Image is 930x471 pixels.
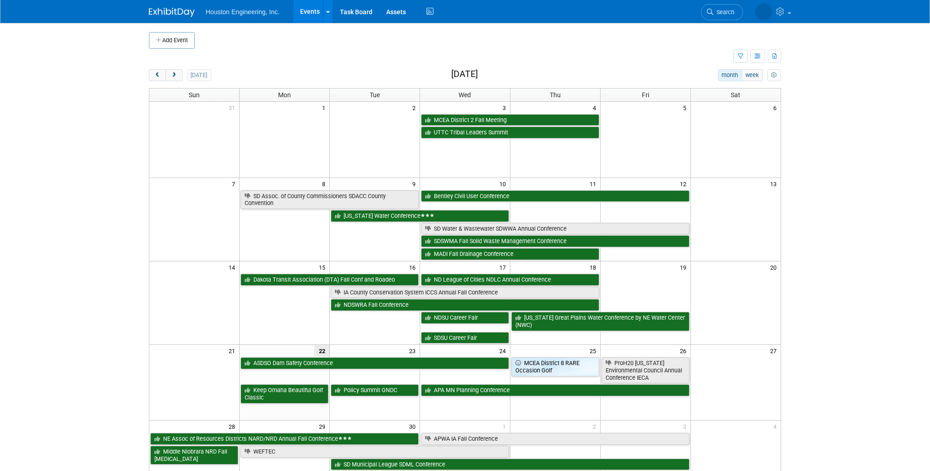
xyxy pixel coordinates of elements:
[498,261,510,273] span: 17
[679,345,690,356] span: 26
[321,102,329,113] span: 1
[511,312,689,331] a: [US_STATE] Great Plains Water Conference by NE Water Center (NWC)
[679,178,690,189] span: 12
[149,69,166,81] button: prev
[278,91,291,99] span: Mon
[241,274,419,286] a: Dakota Transit Association (DTA) Fall Conf and Roadeo
[589,178,600,189] span: 11
[642,91,649,99] span: Fri
[459,91,471,99] span: Wed
[421,433,689,445] a: APWA IA Fall Conference
[421,223,689,235] a: SD Water & Wastewater SDWWA Annual Conference
[498,345,510,356] span: 24
[165,69,182,81] button: next
[228,261,239,273] span: 14
[772,102,781,113] span: 6
[318,421,329,432] span: 29
[421,190,689,202] a: Bentley Civil User Conference
[411,102,420,113] span: 2
[592,421,600,432] span: 2
[228,102,239,113] span: 31
[755,3,772,21] img: Heidi Joarnt
[769,261,781,273] span: 20
[228,345,239,356] span: 21
[742,69,763,81] button: week
[772,421,781,432] span: 4
[679,261,690,273] span: 19
[602,357,689,383] a: ProH20 [US_STATE] Environmental Council Annual Conference IECA
[421,235,689,247] a: SDSWMA Fall Solid Waste Management Conference
[589,345,600,356] span: 25
[241,190,419,209] a: SD Assoc. of County Commissioners SDACC County Convention
[769,345,781,356] span: 27
[731,91,740,99] span: Sat
[241,357,509,369] a: ASDSO Dam Safety Conference
[331,459,689,471] a: SD Municipal League SDML Conference
[682,421,690,432] span: 3
[408,421,420,432] span: 30
[511,357,599,376] a: MCEA District 8 RARE Occasion Golf
[408,345,420,356] span: 23
[318,261,329,273] span: 15
[767,69,781,81] button: myCustomButton
[149,8,195,17] img: ExhibitDay
[331,287,599,299] a: IA County Conservation System ICCS Annual Fall Conference
[421,332,509,344] a: SDSU Career Fair
[682,102,690,113] span: 5
[411,178,420,189] span: 9
[421,114,599,126] a: MCEA District 2 Fall Meeting
[421,274,599,286] a: ND League of Cities NDLC Annual Conference
[498,178,510,189] span: 10
[408,261,420,273] span: 16
[331,210,509,222] a: [US_STATE] Water Conference
[189,91,200,99] span: Sun
[701,4,743,20] a: Search
[321,178,329,189] span: 8
[421,248,599,260] a: MADI Fall Drainage Conference
[421,384,689,396] a: APA MN Planning Conference
[370,91,380,99] span: Tue
[502,421,510,432] span: 1
[421,127,599,139] a: UTTC Tribal Leaders Summit
[331,299,599,311] a: NDSWRA Fall Conference
[451,69,478,79] h2: [DATE]
[769,178,781,189] span: 13
[592,102,600,113] span: 4
[228,421,239,432] span: 28
[149,32,195,49] button: Add Event
[206,8,279,16] span: Houston Engineering, Inc.
[231,178,239,189] span: 7
[718,69,742,81] button: month
[150,433,419,445] a: NE Assoc of Resources Districts NARD/NRD Annual Fall Conference
[187,69,211,81] button: [DATE]
[150,446,238,465] a: Middle Niobrara NRD Fall [MEDICAL_DATA]
[771,72,777,78] i: Personalize Calendar
[241,446,509,458] a: WEFTEC
[713,9,734,16] span: Search
[589,261,600,273] span: 18
[502,102,510,113] span: 3
[241,384,328,403] a: Keep Omaha Beautiful Golf Classic
[314,345,329,356] span: 22
[331,384,419,396] a: Policy Summit GNDC
[421,312,509,324] a: NDSU Career Fair
[550,91,561,99] span: Thu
